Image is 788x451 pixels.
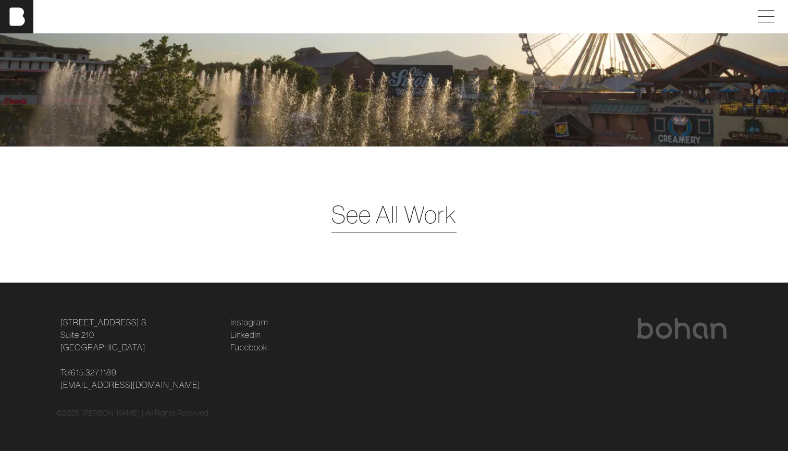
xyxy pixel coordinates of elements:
[230,341,267,354] a: Facebook
[71,366,117,379] a: 615.327.1189
[331,197,457,233] a: See All Work
[60,379,200,391] a: [EMAIL_ADDRESS][DOMAIN_NAME]
[60,316,148,354] a: [STREET_ADDRESS] S.Suite 210[GEOGRAPHIC_DATA]
[60,366,218,391] p: Tel
[230,328,261,341] a: LinkedIn
[81,408,210,419] p: [PERSON_NAME] | All Rights Reserved.
[56,408,732,419] div: © 2025
[636,318,728,339] img: bohan logo
[230,316,268,328] a: Instagram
